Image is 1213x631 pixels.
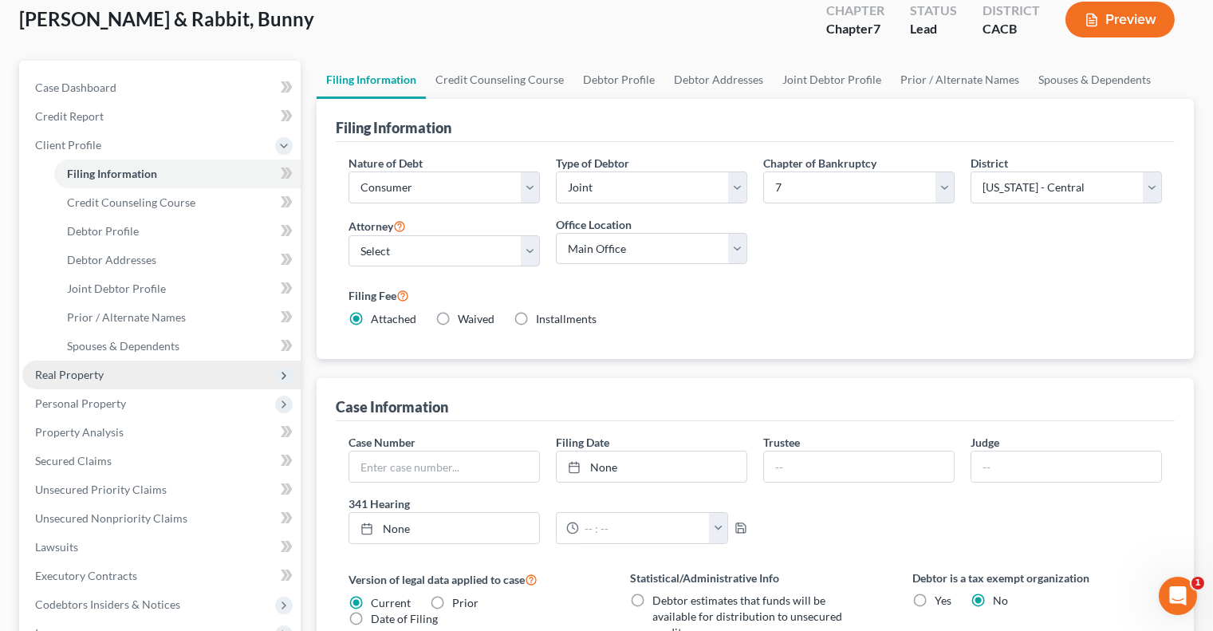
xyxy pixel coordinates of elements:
[371,612,438,625] span: Date of Filing
[35,540,78,554] span: Lawsuits
[536,312,597,325] span: Installments
[35,569,137,582] span: Executory Contracts
[826,2,884,20] div: Chapter
[971,452,1161,482] input: --
[557,452,746,482] a: None
[631,570,880,586] label: Statistical/Administrative Info
[35,511,187,525] span: Unsecured Nonpriority Claims
[458,312,494,325] span: Waived
[349,513,539,543] a: None
[19,7,314,30] span: [PERSON_NAME] & Rabbit, Bunny
[67,195,195,209] span: Credit Counseling Course
[35,396,126,410] span: Personal Property
[22,418,301,447] a: Property Analysis
[336,118,451,137] div: Filing Information
[349,452,539,482] input: Enter case number...
[35,138,101,152] span: Client Profile
[891,61,1029,99] a: Prior / Alternate Names
[1029,61,1160,99] a: Spouses & Dependents
[22,504,301,533] a: Unsecured Nonpriority Claims
[349,434,415,451] label: Case Number
[873,21,880,36] span: 7
[67,167,157,180] span: Filing Information
[371,596,411,609] span: Current
[54,303,301,332] a: Prior / Alternate Names
[317,61,426,99] a: Filing Information
[935,594,951,607] span: Yes
[35,425,124,439] span: Property Analysis
[573,61,664,99] a: Debtor Profile
[67,282,166,295] span: Joint Debtor Profile
[67,253,156,266] span: Debtor Addresses
[67,224,139,238] span: Debtor Profile
[971,434,999,451] label: Judge
[22,475,301,504] a: Unsecured Priority Claims
[826,20,884,38] div: Chapter
[349,570,598,589] label: Version of legal data applied to case
[54,160,301,188] a: Filing Information
[54,188,301,217] a: Credit Counseling Course
[912,570,1162,586] label: Debtor is a tax exempt organization
[35,597,180,611] span: Codebtors Insiders & Notices
[54,217,301,246] a: Debtor Profile
[54,246,301,274] a: Debtor Addresses
[983,2,1040,20] div: District
[371,312,416,325] span: Attached
[349,286,1162,305] label: Filing Fee
[556,216,632,233] label: Office Location
[22,447,301,475] a: Secured Claims
[35,81,116,94] span: Case Dashboard
[426,61,573,99] a: Credit Counseling Course
[341,495,755,512] label: 341 Hearing
[35,454,112,467] span: Secured Claims
[22,562,301,590] a: Executory Contracts
[349,155,423,172] label: Nature of Debt
[773,61,891,99] a: Joint Debtor Profile
[35,483,167,496] span: Unsecured Priority Claims
[1065,2,1175,37] button: Preview
[763,434,800,451] label: Trustee
[35,109,104,123] span: Credit Report
[1191,577,1204,590] span: 1
[910,2,957,20] div: Status
[336,397,448,416] div: Case Information
[664,61,773,99] a: Debtor Addresses
[22,73,301,102] a: Case Dashboard
[763,155,876,172] label: Chapter of Bankruptcy
[452,596,479,609] span: Prior
[556,434,609,451] label: Filing Date
[556,155,629,172] label: Type of Debtor
[993,594,1008,607] span: No
[67,310,186,324] span: Prior / Alternate Names
[579,513,709,543] input: -- : --
[22,102,301,131] a: Credit Report
[910,20,957,38] div: Lead
[349,216,406,235] label: Attorney
[22,533,301,562] a: Lawsuits
[983,20,1040,38] div: CACB
[1159,577,1197,615] iframe: Intercom live chat
[54,332,301,361] a: Spouses & Dependents
[971,155,1008,172] label: District
[764,452,954,482] input: --
[67,339,179,353] span: Spouses & Dependents
[35,368,104,381] span: Real Property
[54,274,301,303] a: Joint Debtor Profile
